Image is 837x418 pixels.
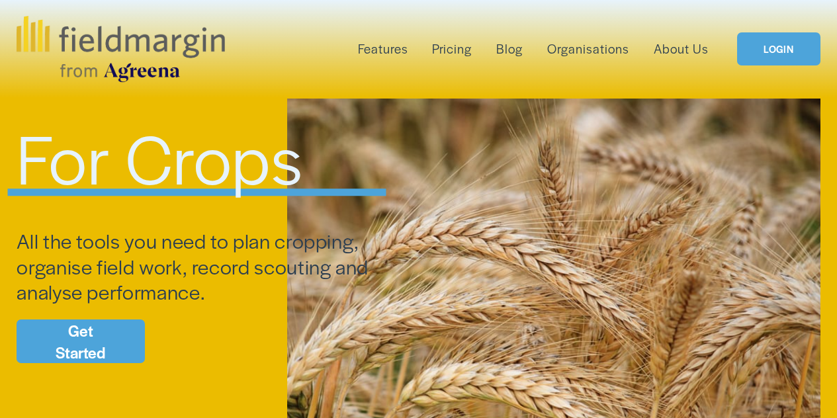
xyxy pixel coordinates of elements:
[17,16,224,82] img: fieldmargin.com
[358,38,408,60] a: folder dropdown
[654,38,709,60] a: About Us
[17,319,144,363] a: Get Started
[358,40,408,58] span: Features
[547,38,629,60] a: Organisations
[432,38,472,60] a: Pricing
[17,109,303,204] span: For Crops
[737,32,820,66] a: LOGIN
[17,226,373,306] span: All the tools you need to plan cropping, organise field work, record scouting and analyse perform...
[496,38,523,60] a: Blog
